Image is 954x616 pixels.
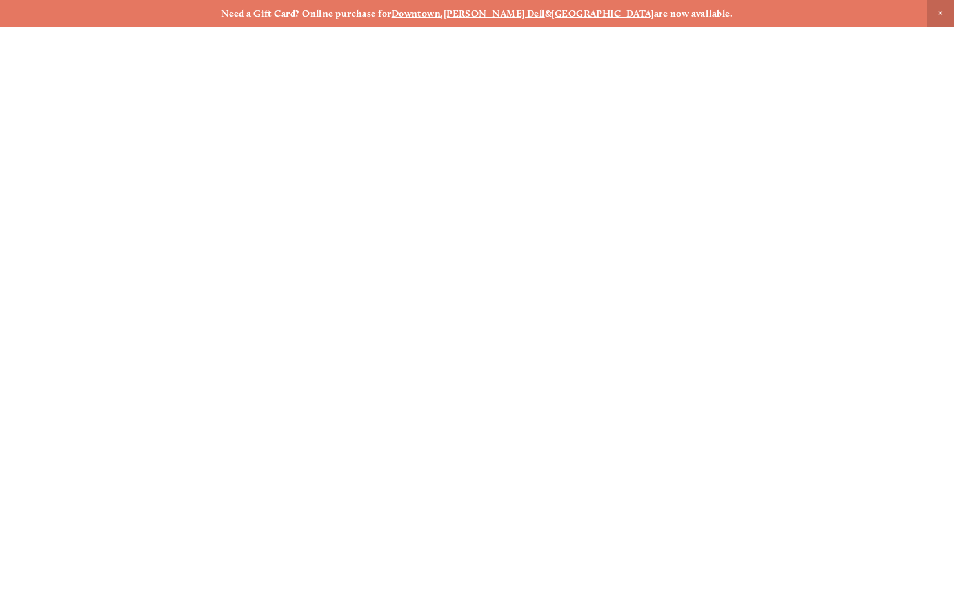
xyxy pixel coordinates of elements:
[444,8,545,19] a: [PERSON_NAME] Dell
[221,8,392,19] strong: Need a Gift Card? Online purchase for
[392,8,441,19] a: Downtown
[545,8,552,19] strong: &
[441,8,443,19] strong: ,
[654,8,733,19] strong: are now available.
[552,8,654,19] a: [GEOGRAPHIC_DATA]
